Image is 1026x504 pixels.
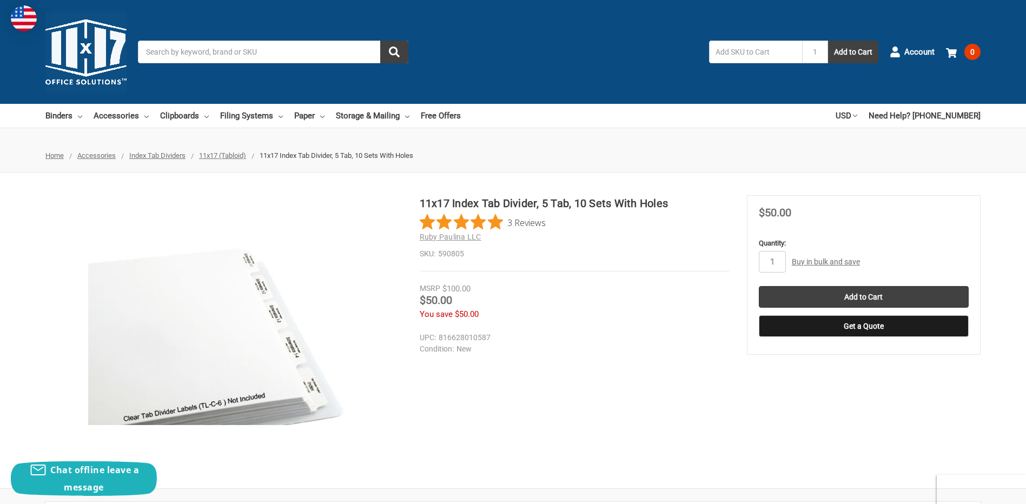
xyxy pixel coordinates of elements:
[420,283,440,294] div: MSRP
[455,309,479,319] span: $50.00
[138,41,408,63] input: Search by keyword, brand or SKU
[792,257,860,266] a: Buy in bulk and save
[420,214,546,230] button: Rated 5 out of 5 stars from 3 reviews. Jump to reviews.
[420,248,729,260] dd: 590805
[336,104,409,128] a: Storage & Mailing
[759,206,791,219] span: $50.00
[260,151,413,160] span: 11x17 Index Tab Divider, 5 Tab, 10 Sets With Holes
[937,475,1026,504] iframe: Google Customer Reviews
[759,286,969,308] input: Add to Cart
[946,38,981,66] a: 0
[94,104,149,128] a: Accessories
[507,214,546,230] span: 3 Reviews
[420,332,436,343] dt: UPC:
[88,236,359,425] img: 11x17 Index Tab Divider, 5 Tab, 10 Sets With Holes
[45,104,82,128] a: Binders
[759,315,969,337] button: Get a Quote
[160,104,209,128] a: Clipboards
[759,238,969,249] label: Quantity:
[220,104,283,128] a: Filing Systems
[420,294,452,307] span: $50.00
[869,104,981,128] a: Need Help? [PHONE_NUMBER]
[420,233,481,241] a: Ruby Paulina LLC
[199,151,246,160] a: 11x17 (Tabloid)
[890,38,935,66] a: Account
[11,461,157,496] button: Chat offline leave a message
[50,464,139,493] span: Chat offline leave a message
[420,343,724,355] dd: New
[904,46,935,58] span: Account
[11,5,37,31] img: duty and tax information for United States
[421,104,461,128] a: Free Offers
[836,104,857,128] a: USD
[964,44,981,60] span: 0
[442,284,471,294] span: $100.00
[45,11,127,92] img: 11x17.com
[420,248,435,260] dt: SKU:
[77,151,116,160] a: Accessories
[709,41,802,63] input: Add SKU to Cart
[129,151,186,160] a: Index Tab Dividers
[420,309,453,319] span: You save
[420,343,454,355] dt: Condition:
[45,151,64,160] a: Home
[420,332,724,343] dd: 816628010587
[420,195,729,211] h1: 11x17 Index Tab Divider, 5 Tab, 10 Sets With Holes
[294,104,325,128] a: Paper
[828,41,878,63] button: Add to Cart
